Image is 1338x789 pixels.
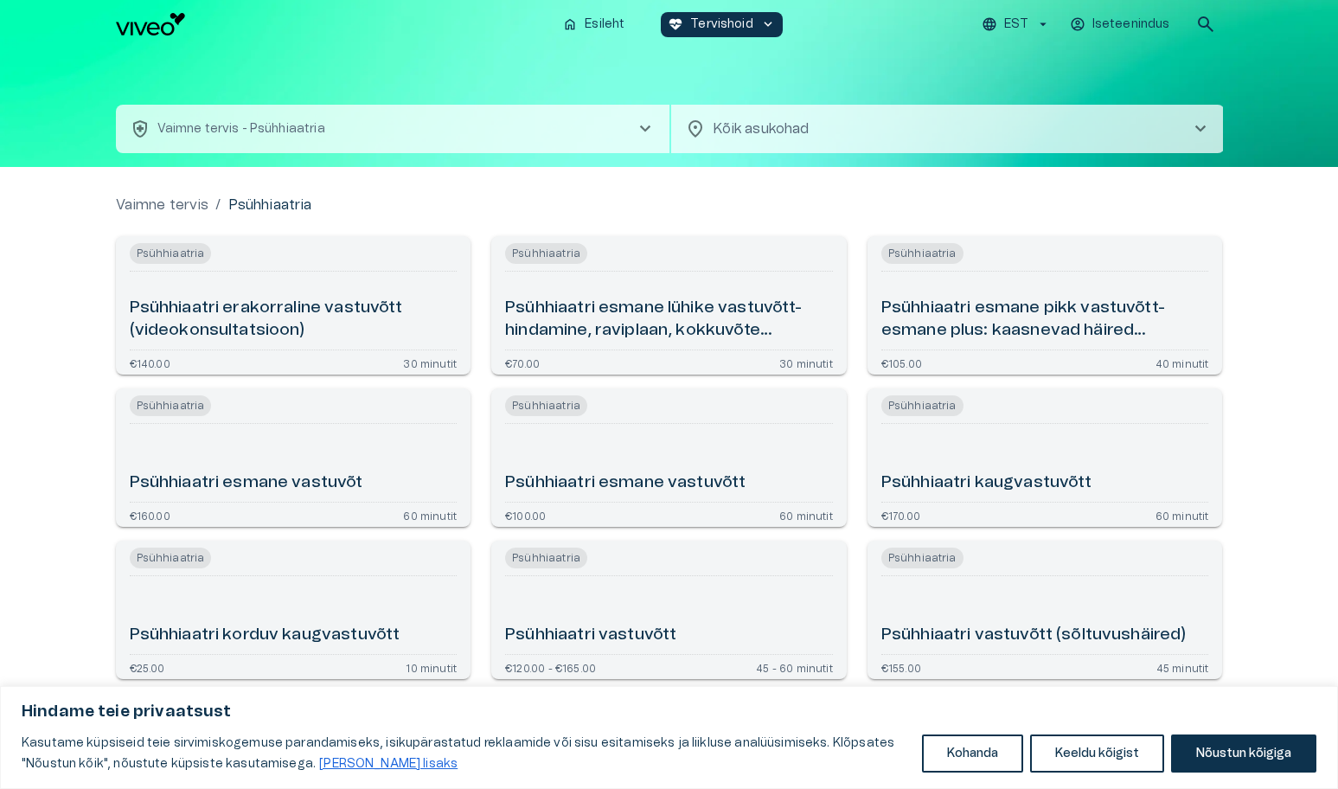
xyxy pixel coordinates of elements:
span: chevron_right [635,119,656,139]
p: / [215,195,221,215]
span: ecg_heart [668,16,683,32]
button: Iseteenindus [1067,12,1175,37]
span: health_and_safety [130,119,150,139]
p: €70.00 [505,357,540,368]
p: 45 - 60 minutit [756,662,833,672]
p: Hindame teie privaatsust [22,702,1316,722]
button: ecg_heartTervishoidkeyboard_arrow_down [661,12,783,37]
p: 45 minutit [1156,662,1209,672]
span: Psühhiaatria [505,548,587,568]
a: Open service booking details [491,388,847,527]
span: Psühhiaatria [130,243,212,264]
button: homeEsileht [555,12,633,37]
span: chevron_right [1190,119,1211,139]
h6: Psühhiaatri esmane vastuvõt [130,471,363,495]
span: keyboard_arrow_down [760,16,776,32]
p: EST [1004,16,1028,34]
span: Help [88,14,114,28]
p: €160.00 [130,510,170,520]
img: Viveo logo [116,13,185,35]
span: Psühhiaatria [881,548,963,568]
p: €140.00 [130,357,170,368]
h6: Psühhiaatri vastuvõtt [505,624,676,647]
p: Kasutame küpsiseid teie sirvimiskogemuse parandamiseks, isikupärastatud reklaamide või sisu esita... [22,733,909,774]
p: 60 minutit [403,510,457,520]
h6: Psühhiaatri vastuvõtt (sõltuvushäired) [881,624,1187,647]
p: 40 minutit [1156,357,1209,368]
p: 30 minutit [779,357,833,368]
p: €105.00 [881,357,922,368]
p: Tervishoid [690,16,753,34]
h6: Psühhiaatri esmane pikk vastuvõtt- esmane plus: kaasnevad häired (videokonsultatsioon) [881,297,1209,343]
p: €155.00 [881,662,921,672]
a: Open service booking details [867,388,1223,527]
span: search [1195,14,1216,35]
button: EST [979,12,1053,37]
h6: Psühhiaatri esmane lühike vastuvõtt- hindamine, raviplaan, kokkuvõte (videokonsultatsioon) [505,297,833,343]
span: Psühhiaatria [881,243,963,264]
p: Esileht [585,16,624,34]
p: €170.00 [881,510,920,520]
span: home [562,16,578,32]
span: Psühhiaatria [505,243,587,264]
a: Open service booking details [116,388,471,527]
a: Open service booking details [116,236,471,375]
h6: Psühhiaatri kaugvastuvõtt [881,471,1092,495]
span: Psühhiaatria [130,548,212,568]
button: Kohanda [922,734,1023,773]
h6: Psühhiaatri esmane vastuvõtt [505,471,746,495]
a: Open service booking details [116,541,471,679]
a: Loe lisaks [318,757,458,771]
h6: Psühhiaatri erakorraline vastuvõtt (videokonsultatsioon) [130,297,458,343]
a: Navigate to homepage [116,13,549,35]
p: 30 minutit [403,357,457,368]
span: Psühhiaatria [505,395,587,416]
span: location_on [685,119,706,139]
p: 10 minutit [406,662,457,672]
a: Vaimne tervis [116,195,209,215]
span: Psühhiaatria [130,395,212,416]
p: Psühhiaatria [228,195,312,215]
p: €25.00 [130,662,165,672]
a: Open service booking details [867,541,1223,679]
a: Open service booking details [491,236,847,375]
span: Psühhiaatria [881,395,963,416]
p: 60 minutit [779,510,833,520]
button: Nõustun kõigiga [1171,734,1316,773]
p: €120.00 - €165.00 [505,662,596,672]
p: Vaimne tervis - Psühhiaatria [157,120,325,138]
p: Kõik asukohad [713,119,1162,139]
button: Keeldu kõigist [1030,734,1164,773]
button: health_and_safetyVaimne tervis - Psühhiaatriachevron_right [116,105,669,153]
button: open search modal [1188,7,1223,42]
p: Iseteenindus [1092,16,1170,34]
a: Open service booking details [867,236,1223,375]
p: 60 minutit [1156,510,1209,520]
p: €100.00 [505,510,546,520]
h6: Psühhiaatri korduv kaugvastuvõtt [130,624,400,647]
